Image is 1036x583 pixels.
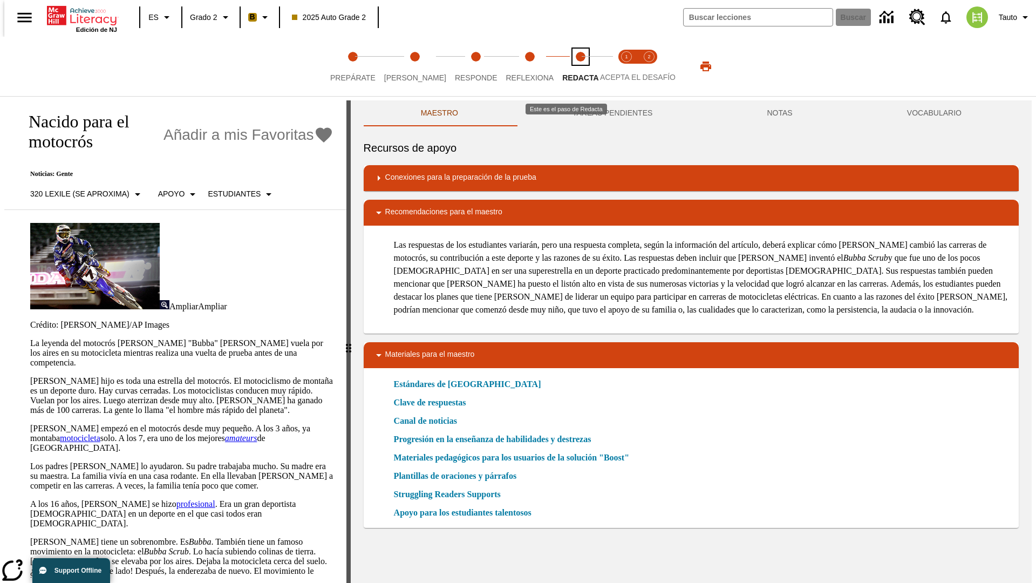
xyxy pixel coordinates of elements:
[144,8,178,27] button: Lenguaje: ES, Selecciona un idioma
[364,165,1019,191] div: Conexiones para la preparación de la prueba
[160,300,169,309] img: Ampliar
[394,506,538,519] a: Apoyo para los estudiantes talentosos
[506,73,554,82] span: Reflexiona
[30,499,333,528] p: A los 16 años, [PERSON_NAME] se hizo . Era un gran deportista [DEMOGRAPHIC_DATA] en un deporte en...
[30,376,333,415] p: [PERSON_NAME] hijo es toda una estrella del motocrós. El motociclismo de montaña es un deporte du...
[54,567,101,574] span: Support Offline
[225,433,257,443] a: amateurs
[26,185,148,204] button: Seleccione Lexile, 320 Lexile (Se aproxima)
[384,73,446,82] span: [PERSON_NAME]
[843,253,888,262] em: Bubba Scrub
[244,8,276,27] button: Boost El color de la clase es anaranjado claro. Cambiar el color de la clase.
[364,139,1019,157] h6: Recursos de apoyo
[364,100,1019,126] div: Instructional Panel Tabs
[394,488,507,501] a: Struggling Readers Supports
[30,424,333,453] p: [PERSON_NAME] empezó en el motocrós desde muy pequeño. A los 3 años, ya montaba solo. A los 7, er...
[446,37,506,96] button: Responde step 3 of 5
[394,415,457,428] a: Canal de noticias, Se abrirá en una nueva ventana o pestaña
[17,112,158,152] h1: Nacido para el motocrós
[633,37,665,96] button: Acepta el desafío contesta step 2 of 2
[689,57,723,76] button: Imprimir
[999,12,1017,23] span: Tauto
[17,170,333,178] p: Noticias: Gente
[515,100,710,126] button: TAREAS PENDIENTES
[351,100,1032,583] div: activity
[154,185,204,204] button: Tipo de apoyo, Apoyo
[176,499,215,509] a: profesional
[144,547,189,556] em: Bubba Scrub
[873,3,903,32] a: Centro de información
[611,37,642,96] button: Acepta el desafío lee step 1 of 2
[292,12,366,23] span: 2025 Auto Grade 2
[163,126,333,145] button: Añadir a mis Favoritas - Nacido para el motocrós
[966,6,988,28] img: avatar image
[710,100,849,126] button: NOTAS
[394,239,1010,316] p: Las respuestas de los estudiantes variarán, pero una respuesta completa, según la información del...
[4,100,346,578] div: reading
[625,54,628,59] text: 1
[364,200,1019,226] div: Recomendaciones para el maestro
[376,37,455,96] button: Lee step 2 of 5
[148,12,159,23] span: ES
[47,4,117,33] div: Portada
[30,188,129,200] p: 320 Lexile (Se aproxima)
[169,302,198,311] span: Ampliar
[600,73,676,82] span: ACEPTA EL DESAFÍO
[526,104,607,114] div: Este es el paso de Redacta
[455,73,497,82] span: Responde
[186,8,236,27] button: Grado: Grado 2, Elige un grado
[203,185,280,204] button: Seleccionar estudiante
[394,433,591,446] a: Progresión en la enseñanza de habilidades y destrezas, Se abrirá en una nueva ventana o pestaña
[189,537,212,546] em: Bubba
[364,100,515,126] button: Maestro
[394,378,548,391] a: Estándares de [GEOGRAPHIC_DATA]
[30,223,160,309] img: El corredor de motocrós James Stewart vuela por los aires en su motocicleta de montaña.
[385,349,475,362] p: Materiales para el maestro
[208,188,261,200] p: Estudiantes
[554,37,607,96] button: Redacta step 5 of 5
[163,126,314,144] span: Añadir a mis Favoritas
[190,12,217,23] span: Grado 2
[30,338,333,368] p: La leyenda del motocrós [PERSON_NAME] "Bubba" [PERSON_NAME] vuela por los aires en su motocicleta...
[903,3,932,32] a: Centro de recursos, Se abrirá en una pestaña nueva.
[932,3,960,31] a: Notificaciones
[562,73,598,82] span: Redacta
[158,188,185,200] p: Apoyo
[30,462,333,491] p: Los padres [PERSON_NAME] lo ayudaron. Su padre trabajaba mucho. Su madre era su maestra. La famil...
[30,320,333,330] p: Crédito: [PERSON_NAME]/AP Images
[394,470,517,483] a: Plantillas de oraciones y párrafos, Se abrirá en una nueva ventana o pestaña
[497,37,562,96] button: Reflexiona step 4 of 5
[198,302,227,311] span: Ampliar
[647,54,650,59] text: 2
[385,206,502,219] p: Recomendaciones para el maestro
[850,100,1019,126] button: VOCABULARIO
[994,8,1036,27] button: Perfil/Configuración
[960,3,994,31] button: Escoja un nuevo avatar
[9,2,40,33] button: Abrir el menú lateral
[394,396,466,409] a: Clave de respuestas, Se abrirá en una nueva ventana o pestaña
[330,73,376,82] span: Prepárate
[346,100,351,583] div: Pulsa la tecla de intro o la barra espaciadora y luego presiona las flechas de derecha e izquierd...
[250,10,255,24] span: B
[385,172,536,185] p: Conexiones para la preparación de la prueba
[394,451,629,464] a: Materiales pedagógicos para los usuarios de la solución "Boost", Se abrirá en una nueva ventana o...
[322,37,384,96] button: Prepárate step 1 of 5
[76,26,117,33] span: Edición de NJ
[684,9,833,26] input: Buscar campo
[32,558,110,583] button: Support Offline
[60,433,100,443] a: motocicleta
[364,342,1019,368] div: Materiales para el maestro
